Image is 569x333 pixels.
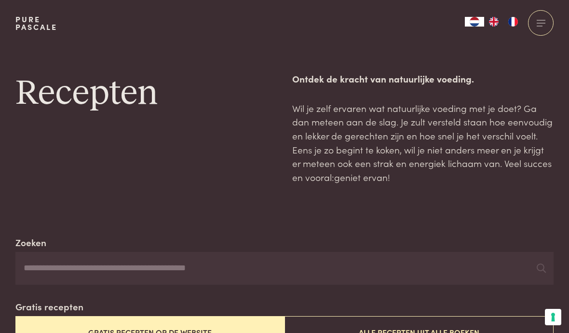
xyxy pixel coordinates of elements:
h1: Recepten [15,72,277,115]
button: Uw voorkeuren voor toestemming voor trackingtechnologieën [545,309,561,325]
a: FR [503,17,523,27]
ul: Language list [484,17,523,27]
label: Gratis recepten [15,300,83,314]
strong: Ontdek de kracht van natuurlijke voeding. [292,72,474,85]
p: Wil je zelf ervaren wat natuurlijke voeding met je doet? Ga dan meteen aan de slag. Je zult verst... [292,101,554,184]
label: Zoeken [15,236,46,250]
aside: Language selected: Nederlands [465,17,523,27]
div: Language [465,17,484,27]
a: PurePascale [15,15,57,31]
a: EN [484,17,503,27]
a: NL [465,17,484,27]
